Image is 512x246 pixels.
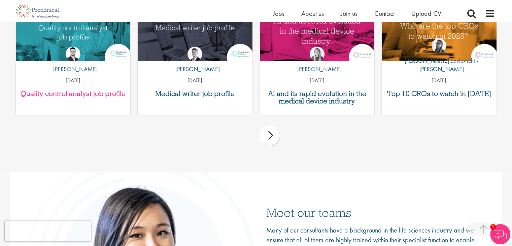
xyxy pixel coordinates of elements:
a: Contact [374,9,395,18]
p: [PERSON_NAME] [292,65,342,73]
a: Joshua Godden [PERSON_NAME] [48,47,98,77]
a: Join us [341,9,357,18]
a: Link to a post [138,1,252,61]
p: [DATE] [382,77,497,85]
img: Hannah Burke [310,47,325,61]
img: Medical writer job profile [138,1,252,61]
div: next [260,125,280,146]
a: Top 10 CROs to watch in [DATE] [385,90,493,97]
a: About us [301,9,324,18]
p: [PERSON_NAME] [48,65,98,73]
a: Medical writer job profile [141,90,249,97]
p: [PERSON_NAME] Savlovschi - [PERSON_NAME] [382,56,497,73]
img: Joshua Godden [66,47,80,61]
a: AI and its rapid evolution in the medical device industry [263,90,371,105]
img: quality control analyst job profile [16,1,131,61]
a: George Watson [PERSON_NAME] [170,47,220,77]
img: AI and Its Impact on the Medical Device Industry | Proclinical [260,1,375,61]
p: [DATE] [138,77,252,85]
a: Quality control analyst job profile [19,90,127,97]
iframe: reCAPTCHA [5,221,91,241]
p: [DATE] [260,77,375,85]
a: Link to a post [16,1,131,61]
h3: Meet our teams [266,206,487,219]
span: 1 [490,224,496,230]
p: [PERSON_NAME] [170,65,220,73]
img: Chatbot [490,224,510,244]
a: Link to a post [260,1,375,61]
img: Theodora Savlovschi - Wicks [432,38,446,53]
p: [DATE] [16,77,131,85]
img: George Watson [187,47,202,61]
a: Jobs [273,9,284,18]
a: Theodora Savlovschi - Wicks [PERSON_NAME] Savlovschi - [PERSON_NAME] [382,38,497,77]
a: Upload CV [411,9,441,18]
a: Hannah Burke [PERSON_NAME] [292,47,342,77]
